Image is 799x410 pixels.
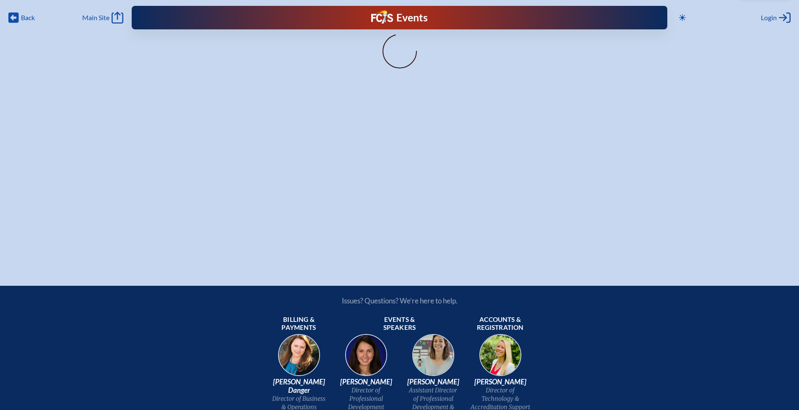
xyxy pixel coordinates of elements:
div: FCIS Events — Future ready [279,10,520,25]
img: 545ba9c4-c691-43d5-86fb-b0a622cbeb82 [406,332,460,385]
span: Back [21,13,35,22]
h1: Events [396,13,428,23]
span: [PERSON_NAME] [470,378,531,386]
span: Login [761,13,777,22]
span: Main Site [82,13,109,22]
img: 94e3d245-ca72-49ea-9844-ae84f6d33c0f [339,332,393,385]
span: Accounts & registration [470,316,531,332]
img: b1ee34a6-5a78-4519-85b2-7190c4823173 [474,332,527,385]
p: Issues? Questions? We’re here to help. [252,296,547,305]
span: Billing & payments [269,316,329,332]
span: [PERSON_NAME] Danger [269,378,329,394]
span: Events & speakers [370,316,430,332]
a: FCIS LogoEvents [371,10,428,25]
a: Main Site [82,12,123,24]
img: 9c64f3fb-7776-47f4-83d7-46a341952595 [272,332,326,385]
span: [PERSON_NAME] [336,378,396,386]
span: [PERSON_NAME] [403,378,463,386]
img: Florida Council of Independent Schools [371,10,393,24]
